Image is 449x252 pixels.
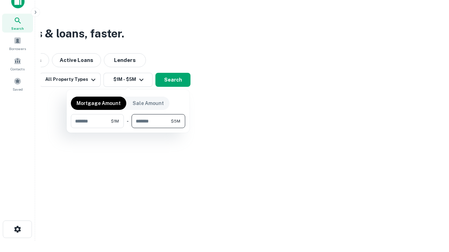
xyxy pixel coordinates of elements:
[171,118,180,124] span: $5M
[76,99,121,107] p: Mortgage Amount
[133,99,164,107] p: Sale Amount
[127,114,129,128] div: -
[414,196,449,230] iframe: Chat Widget
[111,118,119,124] span: $1M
